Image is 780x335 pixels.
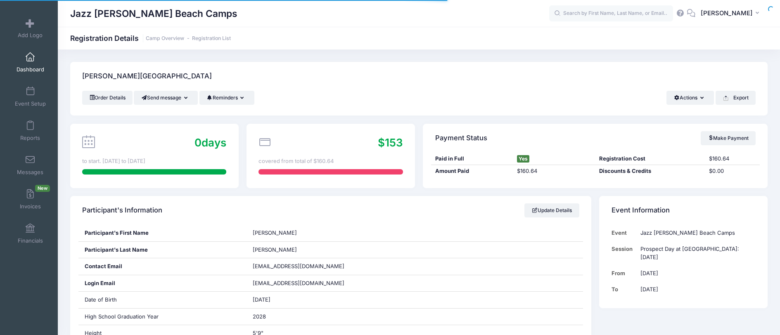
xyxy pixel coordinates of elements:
[11,116,50,145] a: Reports
[78,258,247,275] div: Contact Email
[253,296,270,303] span: [DATE]
[253,279,356,288] span: [EMAIL_ADDRESS][DOMAIN_NAME]
[595,167,705,175] div: Discounts & Credits
[199,91,254,105] button: Reminders
[78,292,247,308] div: Date of Birth
[716,91,756,105] button: Export
[11,151,50,179] a: Messages
[253,246,297,253] span: [PERSON_NAME]
[258,157,403,165] div: covered from total of $160.64
[636,225,755,241] td: Jazz [PERSON_NAME] Beach Camps
[78,309,247,325] div: High School Graduation Year
[194,134,226,151] div: days
[695,4,768,23] button: [PERSON_NAME]
[82,157,226,165] div: to start. [DATE] to [DATE]
[18,237,43,244] span: Financials
[15,100,46,107] span: Event Setup
[524,203,579,217] a: Update Details
[636,265,755,281] td: [DATE]
[134,91,198,105] button: Send message
[253,263,344,269] span: [EMAIL_ADDRESS][DOMAIN_NAME]
[666,91,714,105] button: Actions
[78,225,247,241] div: Participant's First Name
[20,134,40,142] span: Reports
[18,32,43,39] span: Add Logo
[612,241,637,265] td: Session
[549,5,673,22] input: Search by First Name, Last Name, or Email...
[636,281,755,297] td: [DATE]
[435,126,487,150] h4: Payment Status
[705,167,760,175] div: $0.00
[20,203,41,210] span: Invoices
[378,136,403,149] span: $153
[82,91,133,105] a: Order Details
[17,169,43,176] span: Messages
[701,131,756,145] a: Make Payment
[11,82,50,111] a: Event Setup
[11,14,50,42] a: Add Logo
[612,281,637,297] td: To
[705,155,760,163] div: $160.64
[253,313,266,320] span: 2028
[192,35,231,42] a: Registration List
[78,275,247,292] div: Login Email
[11,48,50,77] a: Dashboard
[253,229,297,236] span: [PERSON_NAME]
[35,185,50,192] span: New
[612,199,670,222] h4: Event Information
[11,219,50,248] a: Financials
[612,225,637,241] td: Event
[595,155,705,163] div: Registration Cost
[517,155,529,163] span: Yes
[636,241,755,265] td: Prospect Day at [GEOGRAPHIC_DATA]: [DATE]
[70,34,231,42] h1: Registration Details
[194,136,202,149] span: 0
[78,242,247,258] div: Participant's Last Name
[82,65,212,88] h4: [PERSON_NAME][GEOGRAPHIC_DATA]
[82,199,162,222] h4: Participant's Information
[70,4,237,23] h1: Jazz [PERSON_NAME] Beach Camps
[612,265,637,281] td: From
[513,167,595,175] div: $160.64
[431,155,513,163] div: Paid in Full
[17,66,44,73] span: Dashboard
[431,167,513,175] div: Amount Paid
[146,35,184,42] a: Camp Overview
[701,9,753,18] span: [PERSON_NAME]
[11,185,50,214] a: InvoicesNew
